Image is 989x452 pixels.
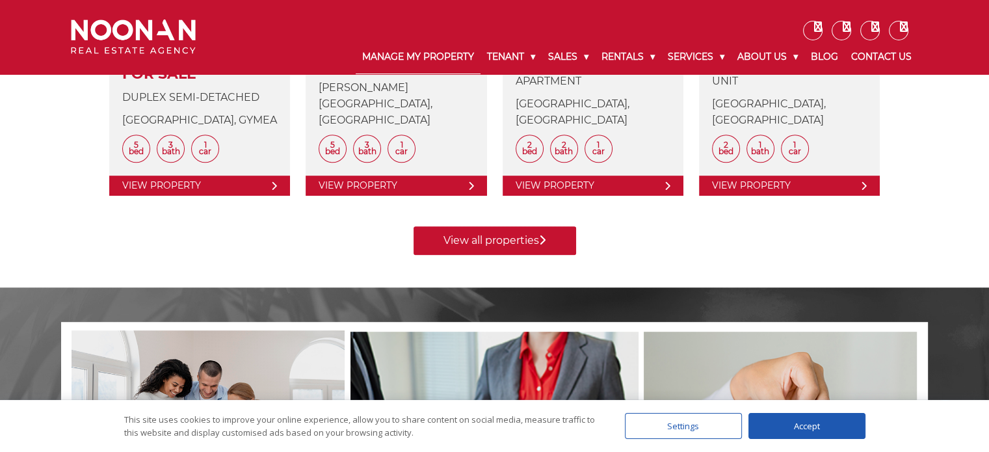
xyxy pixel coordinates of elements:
div: Settings [625,413,742,439]
a: View all properties [414,226,576,255]
a: Blog [804,40,845,73]
a: About Us [731,40,804,73]
a: Services [661,40,731,73]
a: Contact Us [845,40,918,73]
a: Sales [542,40,595,73]
div: This site uses cookies to improve your online experience, allow you to share content on social me... [124,413,599,439]
a: Tenant [481,40,542,73]
a: Manage My Property [356,40,481,74]
img: Noonan Real Estate Agency [71,20,196,54]
a: Rentals [595,40,661,73]
div: Accept [748,413,865,439]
